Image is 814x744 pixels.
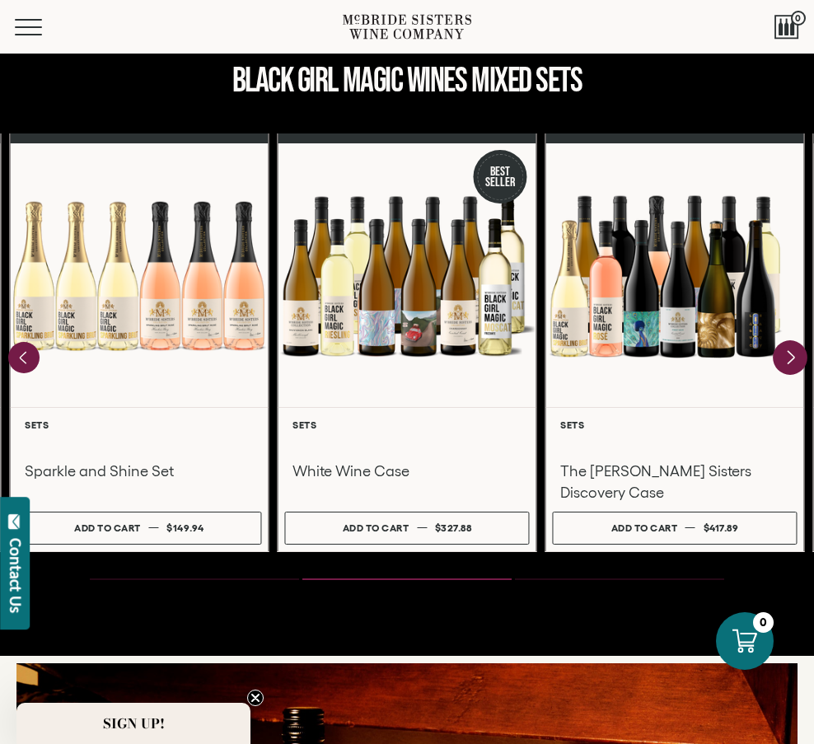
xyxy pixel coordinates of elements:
[791,11,806,26] span: 0
[515,578,724,580] li: Page dot 3
[25,419,253,430] h6: Sets
[560,461,788,503] h3: The [PERSON_NAME] Sisters Discovery Case
[90,578,299,580] li: Page dot 1
[9,133,269,551] a: Sparkling and Shine Sparkling Set Sets Sparkle and Shine Set Add to cart $149.94
[277,133,536,551] a: Best Seller White Wine Case Sets White Wine Case Add to cart $327.88
[343,60,403,102] span: magic
[560,419,788,430] h6: Sets
[16,703,250,744] div: SIGN UP!Close teaser
[247,690,264,706] button: Close teaser
[292,419,521,430] h6: Sets
[552,512,797,545] button: Add to cart $417.89
[536,60,582,102] span: Sets
[343,516,409,540] div: Add to cart
[297,60,338,102] span: girl
[166,522,204,533] span: $149.94
[74,516,141,540] div: Add to cart
[284,512,529,545] button: Add to cart $327.88
[753,612,774,633] div: 0
[407,60,467,102] span: wines
[25,461,253,482] h3: Sparkle and Shine Set
[302,578,512,580] li: Page dot 2
[232,60,293,102] span: black
[545,133,804,551] a: McBride Sisters Full Set Sets The [PERSON_NAME] Sisters Discovery Case Add to cart $417.89
[435,522,472,533] span: $327.88
[704,522,739,533] span: $417.89
[7,538,24,613] div: Contact Us
[103,714,165,733] span: SIGN UP!
[16,512,261,545] button: Add to cart $149.94
[8,342,40,373] button: Previous
[471,60,531,102] span: Mixed
[15,19,74,35] button: Mobile Menu Trigger
[773,340,807,375] button: Next
[611,516,678,540] div: Add to cart
[292,461,521,482] h3: White Wine Case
